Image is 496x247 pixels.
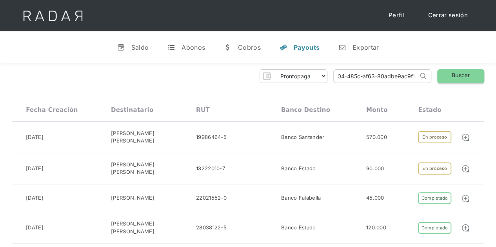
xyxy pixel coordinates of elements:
img: Detalle [461,164,470,173]
div: Monto [366,106,388,114]
div: [PERSON_NAME] [PERSON_NAME] [111,220,196,235]
div: y [280,43,287,51]
div: Banco Falabella [281,194,321,202]
div: En proceso [418,162,451,175]
div: Fecha creación [26,106,78,114]
div: v [117,43,125,51]
a: Perfil [381,8,412,23]
div: [DATE] [26,224,44,232]
img: Detalle [461,133,470,142]
div: Banco destino [281,106,330,114]
div: Banco Santander [281,133,325,141]
div: Banco Estado [281,224,316,232]
div: 22021552-0 [196,194,227,202]
div: 90.000 [366,165,384,173]
img: Detalle [461,224,470,232]
div: 45.000 [366,194,384,202]
div: t [167,43,175,51]
div: Saldo [131,43,149,51]
div: Payouts [294,43,320,51]
div: En proceso [418,131,451,143]
div: Cobros [238,43,261,51]
div: [PERSON_NAME] [PERSON_NAME] [111,161,196,176]
div: Completado [418,222,451,234]
input: Busca por ID [334,70,418,83]
img: Detalle [461,194,470,203]
div: Abonos [182,43,205,51]
div: 570.000 [366,133,387,141]
div: RUT [196,106,210,114]
div: Banco Estado [281,165,316,173]
div: 28038122-5 [196,224,227,232]
div: [PERSON_NAME] [111,194,154,202]
div: Exportar [352,43,379,51]
form: Form [260,69,327,83]
div: 120.000 [366,224,386,232]
div: [DATE] [26,165,44,173]
div: Destinatario [111,106,153,114]
div: [DATE] [26,194,44,202]
div: [PERSON_NAME] [PERSON_NAME] [111,130,196,145]
div: 13222010-7 [196,165,225,173]
div: [DATE] [26,133,44,141]
a: Cerrar sesión [420,8,476,23]
div: n [338,43,346,51]
div: w [224,43,232,51]
div: 19986464-5 [196,133,227,141]
a: Buscar [437,69,484,83]
div: Estado [418,106,441,114]
div: Completado [418,192,451,204]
